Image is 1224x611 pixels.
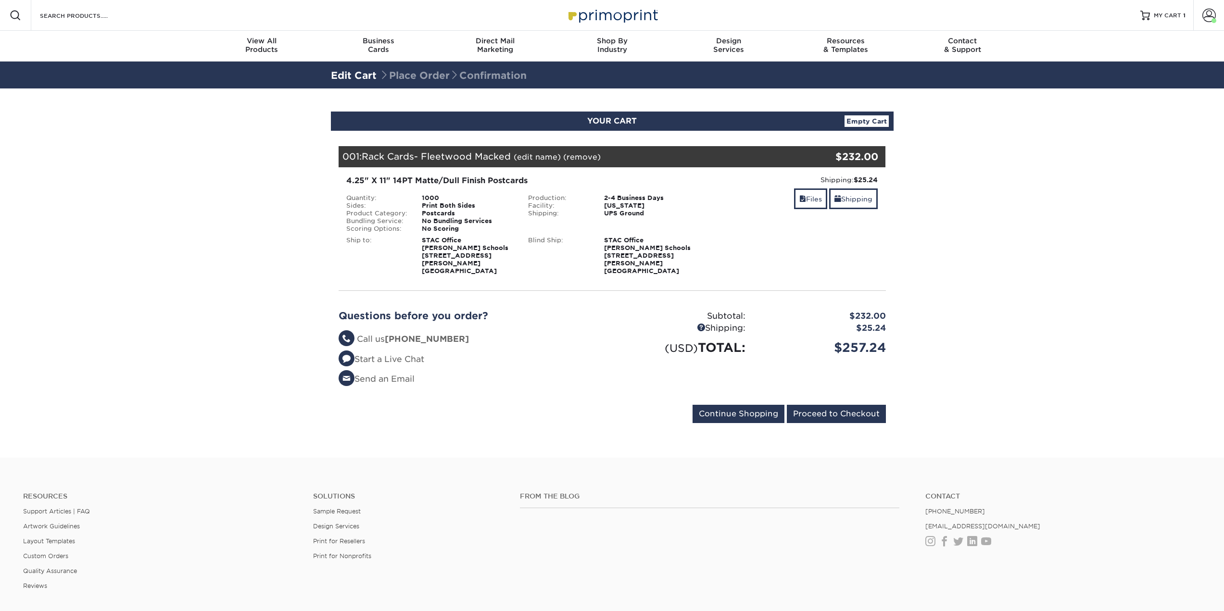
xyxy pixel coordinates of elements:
[437,31,554,62] a: Direct MailMarketing
[415,210,521,217] div: Postcards
[23,552,68,560] a: Custom Orders
[379,70,527,81] span: Place Order Confirmation
[612,310,753,323] div: Subtotal:
[23,523,80,530] a: Artwork Guidelines
[597,194,703,202] div: 2-4 Business Days
[753,322,893,335] div: $25.24
[597,202,703,210] div: [US_STATE]
[313,492,505,500] h4: Solutions
[904,31,1021,62] a: Contact& Support
[339,237,415,275] div: Ship to:
[520,492,900,500] h4: From the Blog
[799,195,806,203] span: files
[670,37,787,45] span: Design
[612,322,753,335] div: Shipping:
[203,37,320,45] span: View All
[23,537,75,545] a: Layout Templates
[554,37,670,54] div: Industry
[787,405,886,423] input: Proceed to Checkout
[415,194,521,202] div: 1000
[710,175,878,185] div: Shipping:
[665,342,698,354] small: (USD)
[521,237,597,275] div: Blind Ship:
[339,374,415,384] a: Send an Email
[437,37,554,54] div: Marketing
[670,37,787,54] div: Services
[23,492,299,500] h4: Resources
[320,31,437,62] a: BusinessCards
[554,37,670,45] span: Shop By
[925,523,1040,530] a: [EMAIL_ADDRESS][DOMAIN_NAME]
[795,150,879,164] div: $232.00
[925,508,985,515] a: [PHONE_NUMBER]
[23,508,90,515] a: Support Articles | FAQ
[521,202,597,210] div: Facility:
[554,31,670,62] a: Shop ByIndustry
[829,188,878,209] a: Shipping
[845,115,889,127] a: Empty Cart
[39,10,133,21] input: SEARCH PRODUCTS.....
[753,338,893,357] div: $257.24
[415,217,521,225] div: No Bundling Services
[339,225,415,233] div: Scoring Options:
[794,188,827,209] a: Files
[563,152,601,162] a: (remove)
[339,217,415,225] div: Bundling Service:
[787,31,904,62] a: Resources& Templates
[904,37,1021,54] div: & Support
[339,202,415,210] div: Sides:
[313,508,361,515] a: Sample Request
[854,176,878,184] strong: $25.24
[521,210,597,217] div: Shipping:
[320,37,437,54] div: Cards
[339,310,605,322] h2: Questions before you order?
[564,5,660,25] img: Primoprint
[385,334,469,344] strong: [PHONE_NUMBER]
[604,237,691,274] strong: STAC Office [PERSON_NAME] Schools [STREET_ADDRESS][PERSON_NAME] [GEOGRAPHIC_DATA]
[514,152,561,162] a: (edit name)
[612,338,753,357] div: TOTAL:
[422,237,508,274] strong: STAC Office [PERSON_NAME] Schools [STREET_ADDRESS][PERSON_NAME] [GEOGRAPHIC_DATA]
[925,492,1201,500] a: Contact
[320,37,437,45] span: Business
[1154,12,1181,20] span: MY CART
[362,151,511,162] span: Rack Cards- Fleetwood Macked
[339,194,415,202] div: Quantity:
[339,354,424,364] a: Start a Live Chat
[787,37,904,54] div: & Templates
[23,567,77,574] a: Quality Assurance
[670,31,787,62] a: DesignServices
[313,552,371,560] a: Print for Nonprofits
[834,195,841,203] span: shipping
[415,225,521,233] div: No Scoring
[753,310,893,323] div: $232.00
[587,116,637,125] span: YOUR CART
[203,31,320,62] a: View AllProducts
[23,582,47,589] a: Reviews
[415,202,521,210] div: Print Both Sides
[339,333,605,346] li: Call us
[339,146,795,167] div: 001:
[313,537,365,545] a: Print for Resellers
[339,210,415,217] div: Product Category:
[203,37,320,54] div: Products
[597,210,703,217] div: UPS Ground
[904,37,1021,45] span: Contact
[331,70,377,81] a: Edit Cart
[346,175,696,187] div: 4.25" X 11" 14PT Matte/Dull Finish Postcards
[313,523,359,530] a: Design Services
[521,194,597,202] div: Production:
[1183,12,1186,19] span: 1
[787,37,904,45] span: Resources
[693,405,784,423] input: Continue Shopping
[437,37,554,45] span: Direct Mail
